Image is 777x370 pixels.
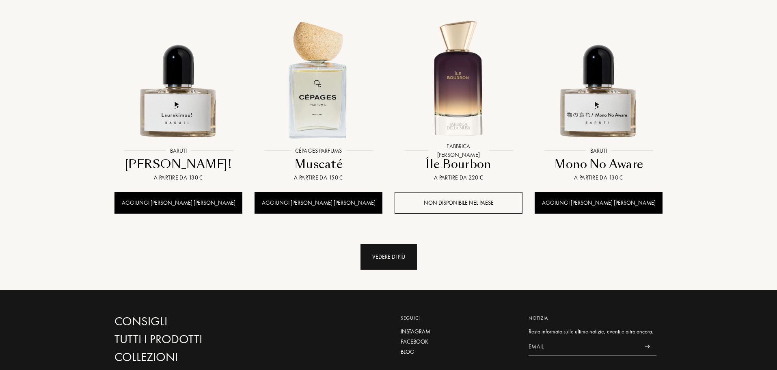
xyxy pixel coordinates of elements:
[114,192,242,214] div: Aggiungi [PERSON_NAME] [PERSON_NAME]
[401,327,516,336] a: Instagram
[535,16,662,143] img: Mono No Aware Baruti
[255,16,382,143] img: Muscaté Cépages Parfums
[255,192,382,214] div: Aggiungi [PERSON_NAME] [PERSON_NAME]
[401,348,516,356] a: Blog
[645,344,650,348] img: news_send.svg
[255,7,382,193] a: Muscaté Cépages ParfumsCépages ParfumsMuscatéA partire da 150 €
[535,192,663,214] div: Aggiungi [PERSON_NAME] [PERSON_NAME]
[398,173,519,182] div: A partire da 220 €
[114,314,289,329] a: Consigli
[535,7,663,193] a: Mono No Aware BarutiBarutiMono No AwareA partire da 130 €
[395,7,522,193] a: Île Bourbon Fabbrica Della MusaFabbrica [PERSON_NAME]Île BourbonA partire da 220 €
[118,173,239,182] div: A partire da 130 €
[360,244,417,270] div: Vedere di più
[395,192,522,214] div: Non disponibile nel paese
[395,16,522,143] img: Île Bourbon Fabbrica Della Musa
[538,173,659,182] div: A partire da 130 €
[529,327,656,336] div: Resta informato sulle ultime notizie, eventi e altro ancora.
[401,338,516,346] a: Facebook
[529,338,638,356] input: Email
[114,332,289,346] a: Tutti i prodotti
[529,314,656,322] div: Notizia
[114,7,242,193] a: Laurakimou! BarutiBaruti[PERSON_NAME]!A partire da 130 €
[115,16,242,143] img: Laurakimou! Baruti
[258,173,379,182] div: A partire da 150 €
[401,314,516,322] div: Seguici
[114,350,289,364] a: Collezioni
